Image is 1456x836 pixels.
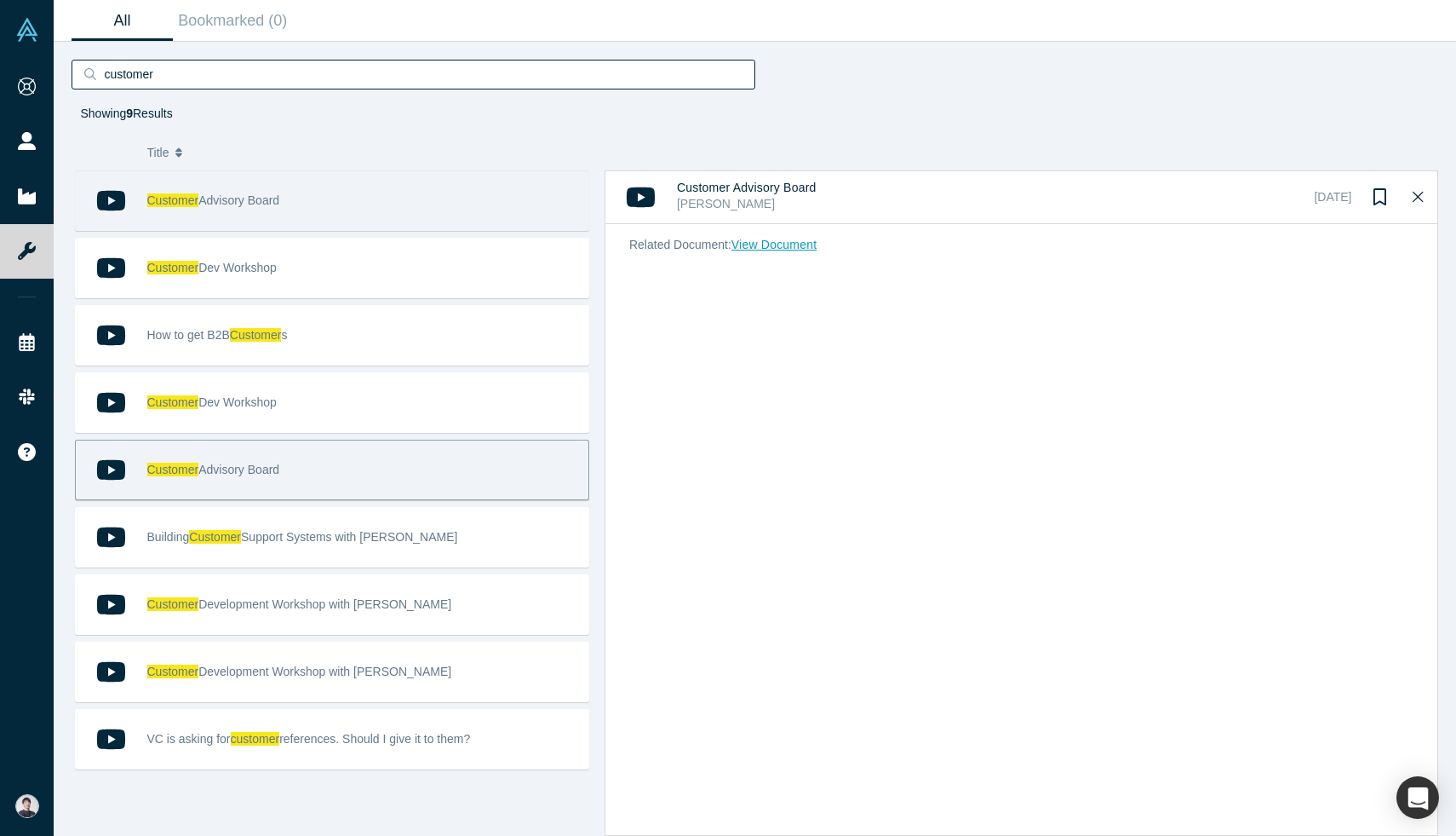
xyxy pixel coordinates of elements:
strong: 9 [126,107,133,120]
input: Search by filename, keyword and more... [102,63,736,85]
span: Advisory Board [198,463,279,476]
span: Development Workshop with [PERSON_NAME] [198,597,451,611]
span: Development Workshop with [PERSON_NAME] [198,665,451,678]
span: Customer [147,395,199,409]
div: [DATE] [1314,188,1351,206]
span: VC is asking for [147,732,231,746]
span: Dev Workshop [198,395,277,409]
div: Related Document: [605,224,1437,266]
span: How to get B2B [147,328,230,342]
span: Customer [230,328,282,342]
span: Customer [147,463,199,476]
a: All [72,1,173,41]
span: Title [147,135,169,170]
h4: Customer Advisory Board [677,181,1308,195]
span: Support Systems with [PERSON_NAME] [241,530,457,544]
img: Alchemist Vault Logo [15,18,39,42]
span: Customer [189,530,241,544]
button: Bookmark [1361,171,1399,223]
span: Advisory Board [198,193,279,207]
a: View Document [731,238,817,251]
img: Katsutoshi Tabata's Account [15,794,39,818]
span: Building [147,530,190,544]
span: s [281,328,287,342]
span: customer [231,732,280,746]
span: Results [126,107,172,120]
div: Showing [81,105,173,123]
span: Customer [147,193,199,207]
a: Bookmarked (0) [173,1,293,41]
div: [PERSON_NAME] [677,195,1308,213]
span: Customer [147,665,199,678]
span: Dev Workshop [198,261,277,274]
span: Customer [147,261,199,274]
button: Title [147,135,1374,170]
span: Customer [147,597,199,611]
span: references. Should I give it to them? [279,732,470,746]
button: Close [1399,171,1437,223]
iframe: 2020.09.03 Tanya Lyubimova Customer Advisory Board [623,266,1419,735]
